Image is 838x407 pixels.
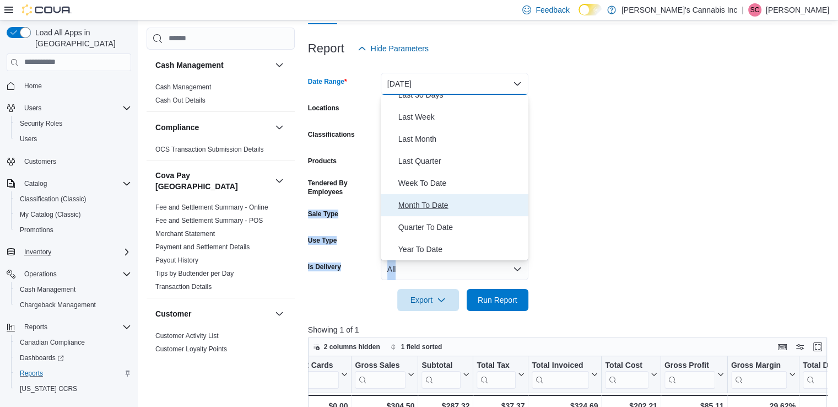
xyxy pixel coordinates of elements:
span: Month To Date [398,199,524,212]
a: My Catalog (Classic) [15,208,85,221]
button: [US_STATE] CCRS [11,381,136,397]
span: Week To Date [398,176,524,190]
div: Gross Margin [731,360,786,371]
button: 2 columns hidden [309,340,385,354]
div: Total Cost [605,360,648,388]
button: Customer [155,308,271,319]
span: Customer Activity List [155,331,219,340]
p: [PERSON_NAME]'s Cannabis Inc [621,3,737,17]
span: Security Roles [20,119,62,128]
span: Dashboards [20,354,64,362]
span: Operations [24,270,57,279]
button: Customers [2,153,136,169]
div: Total Tax [477,360,516,371]
a: Customers [20,155,61,168]
button: Gift Cards [295,360,348,388]
span: Cash Out Details [155,96,206,105]
a: Classification (Classic) [15,192,91,206]
button: Gross Profit [664,360,724,388]
button: Operations [2,266,136,282]
span: My Catalog (Classic) [20,210,81,219]
span: Feedback [536,4,569,15]
button: Reports [11,366,136,381]
div: Gift Cards [295,360,339,371]
img: Cova [22,4,72,15]
div: Total Tax [477,360,516,388]
span: Home [20,79,131,93]
div: Total Invoiced [532,360,589,388]
button: Total Tax [477,360,525,388]
button: 1 field sorted [386,340,447,354]
div: Gross Margin [731,360,786,388]
div: Compliance [147,143,295,160]
label: Date Range [308,77,347,86]
span: Tips by Budtender per Day [155,269,234,278]
button: Catalog [2,176,136,191]
h3: Cash Management [155,60,224,71]
span: Cash Management [20,285,75,294]
span: Export [404,289,452,311]
p: | [742,3,744,17]
button: Inventory [2,244,136,260]
a: Dashboards [15,351,68,365]
span: Hide Parameters [371,43,429,54]
span: Classification (Classic) [20,195,86,203]
div: Gross Sales [355,360,406,371]
a: Security Roles [15,117,67,130]
button: Total Invoiced [532,360,598,388]
div: Subtotal [421,360,461,388]
button: Promotions [11,222,136,238]
button: Hide Parameters [353,38,433,60]
a: Customer Activity List [155,332,219,340]
button: My Catalog (Classic) [11,207,136,222]
button: Home [2,78,136,94]
a: Payout History [155,256,198,264]
span: Inventory [20,245,131,259]
p: [PERSON_NAME] [766,3,829,17]
h3: Cova Pay [GEOGRAPHIC_DATA] [155,170,271,192]
button: Compliance [273,121,286,134]
span: Users [24,104,41,113]
div: Gross Profit [664,360,715,371]
div: Subtotal [421,360,461,371]
label: Sale Type [308,210,338,218]
button: Enter fullscreen [811,340,824,354]
button: Gross Margin [731,360,795,388]
span: My Catalog (Classic) [15,208,131,221]
span: Promotions [15,223,131,237]
a: Tips by Budtender per Day [155,270,234,277]
div: Gross Sales [355,360,406,388]
span: 2 columns hidden [324,342,380,351]
span: Customers [20,154,131,168]
button: Display options [793,340,807,354]
button: All [381,258,528,280]
a: Fee and Settlement Summary - POS [155,217,263,224]
a: Cash Out Details [155,97,206,104]
h3: Report [308,42,344,55]
button: Users [11,131,136,147]
span: Classification (Classic) [15,192,131,206]
span: Catalog [20,177,131,190]
button: Inventory [20,245,56,259]
div: Gift Card Sales [295,360,339,388]
a: [US_STATE] CCRS [15,382,82,395]
span: Users [15,132,131,146]
span: Reports [20,369,43,378]
span: Cash Management [15,283,131,296]
button: Reports [20,320,52,334]
span: Users [20,101,131,115]
button: Reports [2,319,136,335]
span: Dashboards [15,351,131,365]
span: Transaction Details [155,282,212,291]
span: Quarter To Date [398,221,524,234]
button: Canadian Compliance [11,335,136,350]
p: Showing 1 of 1 [308,324,832,335]
button: Compliance [155,122,271,133]
a: Transaction Details [155,283,212,291]
h3: Compliance [155,122,199,133]
button: [DATE] [381,73,528,95]
label: Classifications [308,130,355,139]
span: Cash Management [155,83,211,92]
button: Users [20,101,46,115]
span: Reports [15,367,131,380]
